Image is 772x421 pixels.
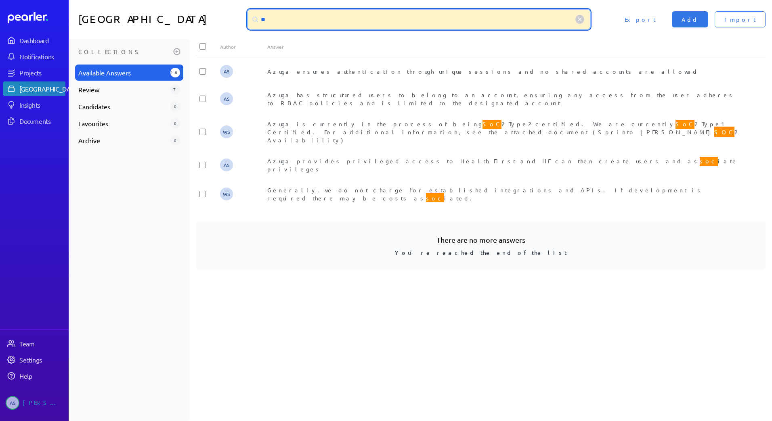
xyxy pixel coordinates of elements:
h1: [GEOGRAPHIC_DATA] [78,10,245,29]
div: Answer [267,44,742,50]
div: Projects [19,69,65,77]
div: [GEOGRAPHIC_DATA] [19,85,80,93]
div: [PERSON_NAME] [23,396,63,410]
span: Import [724,15,756,23]
span: Audrie Stefanini [220,158,233,171]
a: AS[PERSON_NAME] [3,393,65,413]
span: Add [682,15,699,23]
div: Documents [19,117,65,125]
p: You're reached the end of the list [209,245,753,257]
div: Insights [19,101,65,109]
span: Available Answers [78,68,167,77]
span: Azuga has strucutured users to belong to an account, ensuring any access from the user adheres to... [267,91,735,106]
span: Azuga ensures authentication through unique sessions and no shared accounts are allowed [267,68,699,75]
h3: Collections [78,45,170,58]
div: 0 [170,119,180,128]
div: 7 [170,85,180,94]
a: Notifications [3,49,65,64]
span: Azuga provides privileged access to Health First and HF can then create users and as iate privileges [267,156,738,173]
div: Help [19,372,65,380]
a: [GEOGRAPHIC_DATA] [3,81,65,96]
h3: There are no more answers [209,234,753,245]
span: Archive [78,135,167,145]
span: soc [700,156,718,166]
span: Favourites [78,119,167,128]
button: Export [615,11,665,27]
a: Insights [3,98,65,112]
span: Export [625,15,656,23]
a: Dashboard [3,33,65,48]
div: Author [220,44,267,50]
div: 0 [170,135,180,145]
div: 0 [170,102,180,111]
a: Projects [3,65,65,80]
div: Settings [19,356,65,364]
div: 287 [170,68,180,77]
a: Settings [3,352,65,367]
button: Import [715,11,766,27]
span: SoC [483,119,501,129]
span: Audrie Stefanini [220,92,233,105]
a: Team [3,336,65,351]
span: Wesley Simpson [220,125,233,138]
span: Audrie Stefanini [6,396,19,410]
a: Help [3,369,65,383]
span: Azuga is currently in the process of being 2 Type2 certified. We are currently 2 Type1 Certified.... [267,119,737,144]
span: Wesley Simpson [220,188,233,200]
span: SoC [675,119,694,129]
div: Dashboard [19,36,65,44]
div: Notifications [19,52,65,60]
span: Candidates [78,102,167,111]
button: Add [672,11,708,27]
div: Team [19,340,65,348]
span: Generally, we do not charge for established integrations and APIs. If development is required the... [267,186,703,203]
a: Documents [3,114,65,128]
span: Audrie Stefanini [220,65,233,78]
span: Review [78,85,167,94]
a: Dashboard [8,12,65,23]
span: SOC [714,127,734,137]
span: soc [426,193,444,203]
